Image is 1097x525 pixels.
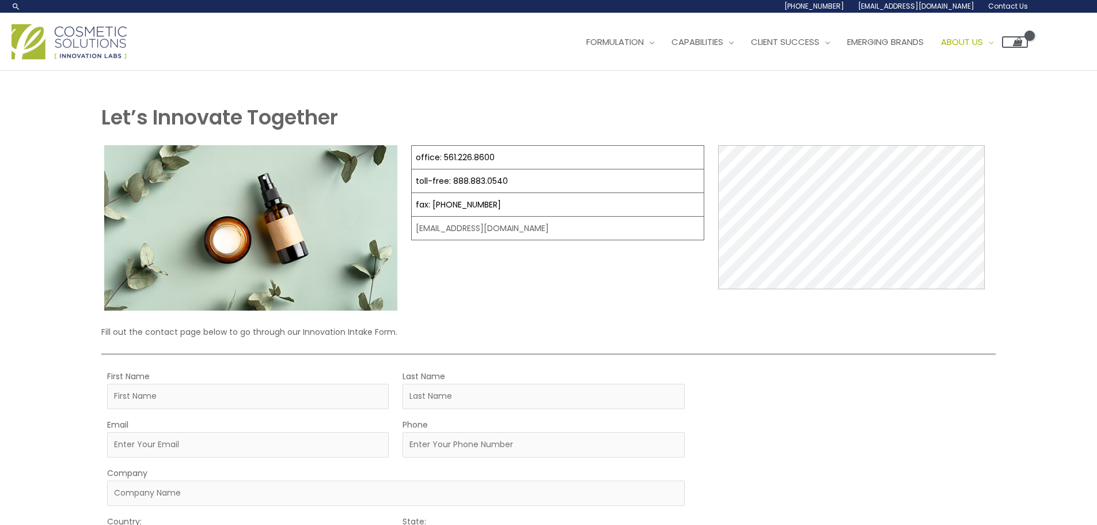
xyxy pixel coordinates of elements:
a: Client Success [742,25,838,59]
span: About Us [941,36,983,48]
input: Company Name [107,481,684,506]
label: Phone [403,417,428,432]
span: Client Success [751,36,819,48]
span: Formulation [586,36,644,48]
a: Capabilities [663,25,742,59]
span: Emerging Brands [847,36,924,48]
img: Cosmetic Solutions Logo [12,24,127,59]
label: Email [107,417,128,432]
span: Capabilities [671,36,723,48]
strong: Let’s Innovate Together [101,103,338,131]
input: First Name [107,384,389,409]
a: toll-free: 888.883.0540 [416,175,508,187]
a: Search icon link [12,2,21,11]
a: Emerging Brands [838,25,932,59]
span: [EMAIL_ADDRESS][DOMAIN_NAME] [858,1,974,11]
a: About Us [932,25,1002,59]
td: [EMAIL_ADDRESS][DOMAIN_NAME] [412,217,704,240]
label: Company [107,466,147,481]
a: fax: [PHONE_NUMBER] [416,199,501,210]
label: Last Name [403,369,445,384]
span: Contact Us [988,1,1028,11]
input: Enter Your Phone Number [403,432,684,458]
label: First Name [107,369,150,384]
p: Fill out the contact page below to go through our Innovation Intake Form. [101,324,995,339]
input: Enter Your Email [107,432,389,458]
input: Last Name [403,384,684,409]
a: View Shopping Cart, empty [1002,36,1028,48]
a: Formulation [578,25,663,59]
img: Contact page image for private label skincare manufacturer Cosmetic solutions shows a skin care b... [104,145,397,311]
nav: Site Navigation [569,25,1028,59]
span: [PHONE_NUMBER] [784,1,844,11]
a: office: 561.226.8600 [416,152,495,163]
